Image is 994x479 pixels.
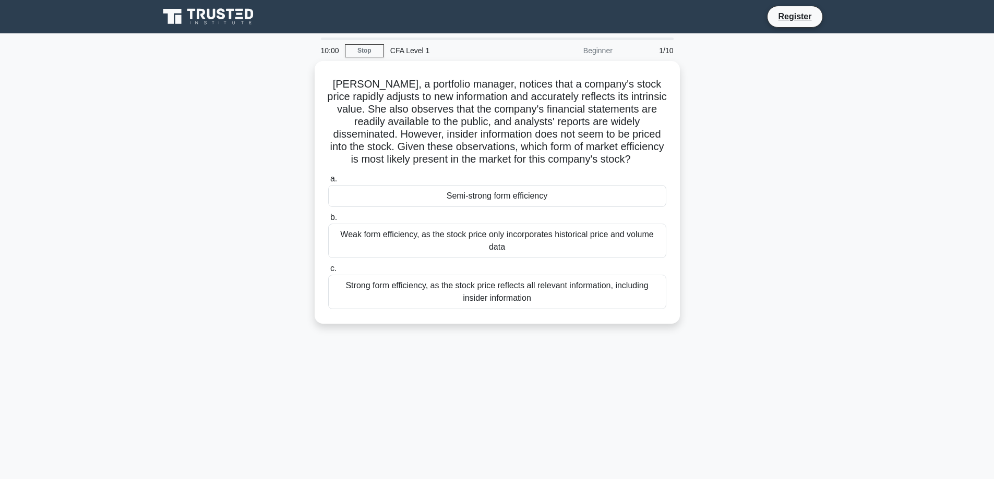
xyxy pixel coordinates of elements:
[384,40,528,61] div: CFA Level 1
[330,174,337,183] span: a.
[619,40,680,61] div: 1/10
[345,44,384,57] a: Stop
[330,213,337,222] span: b.
[327,78,667,166] h5: [PERSON_NAME], a portfolio manager, notices that a company's stock price rapidly adjusts to new i...
[328,224,666,258] div: Weak form efficiency, as the stock price only incorporates historical price and volume data
[772,10,818,23] a: Register
[328,275,666,309] div: Strong form efficiency, as the stock price reflects all relevant information, including insider i...
[315,40,345,61] div: 10:00
[528,40,619,61] div: Beginner
[330,264,337,273] span: c.
[328,185,666,207] div: Semi-strong form efficiency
